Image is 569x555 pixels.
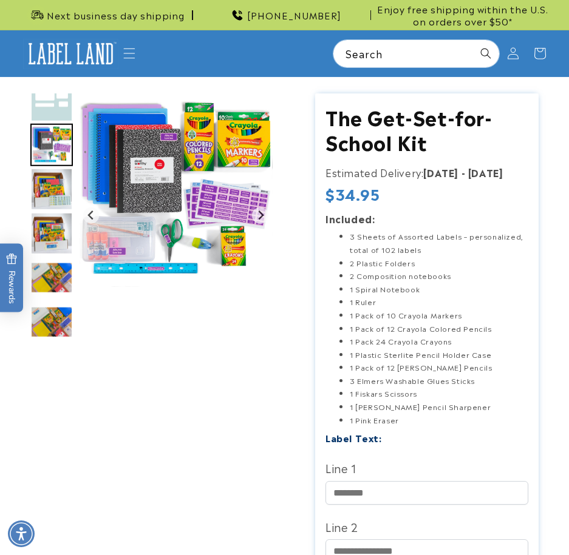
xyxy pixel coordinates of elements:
img: Label Land [23,39,119,69]
div: Go to slide 3 [30,124,73,166]
li: 1 Pack 24 Crayola Crayons [350,335,528,348]
li: 1 Pack of 10 Crayola Markers [350,309,528,322]
label: Line 2 [325,517,528,536]
li: 1 Pack of 12 [PERSON_NAME] Pencils [350,361,528,374]
span: Enjoy free shipping within the U.S. on orders over $50* [376,3,550,27]
div: Go to slide 2 [30,79,73,122]
img: null [30,306,73,338]
li: 2 Plastic Folders [350,257,528,270]
summary: Menu [116,40,143,67]
li: 2 Composition notebooks [350,269,528,283]
img: null [30,168,73,210]
div: Go to slide 7 [30,301,73,343]
span: Next business day shipping [47,9,185,21]
span: [PHONE_NUMBER] [247,9,341,21]
strong: [DATE] [423,165,458,180]
li: 3 Sheets of Assorted Labels – personalized, total of 102 labels [350,230,528,256]
strong: - [462,165,466,180]
li: 1 [PERSON_NAME] Pencil Sharpener [350,400,528,414]
strong: [DATE] [468,165,503,180]
strong: Included: [325,211,375,226]
img: null [30,79,73,122]
media-gallery: Gallery Viewer [30,93,285,343]
span: $34.95 [325,184,380,203]
div: Accessibility Menu [8,520,35,547]
li: 1 Pink Eraser [350,414,528,427]
li: 1 Fiskars Scissors [350,387,528,400]
img: null [30,212,73,255]
li: 1 Pack of 12 Crayola Colored Pencils [350,322,528,335]
div: Go to slide 6 [30,257,73,299]
img: null [30,262,73,294]
li: 1 Ruler [350,295,528,309]
img: null [30,124,73,166]
img: null [79,93,273,287]
div: Go to slide 5 [30,212,73,255]
p: Estimated Delivery: [325,164,528,181]
label: Label Text: [325,431,382,445]
a: Label Land [18,34,123,73]
button: Search [472,40,499,67]
li: 1 Spiral Notebook [350,283,528,296]
span: Rewards [6,253,18,303]
label: Line 1 [325,458,528,477]
div: Go to slide 4 [30,168,73,210]
li: 3 Elmers Washable Glues Sticks [350,374,528,388]
button: Next slide [252,207,268,224]
li: 1 Plastic Sterlite Pencil Holder Case [350,348,528,362]
button: Previous slide [83,207,100,224]
h1: The Get-Set-for-School Kit [325,104,528,155]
